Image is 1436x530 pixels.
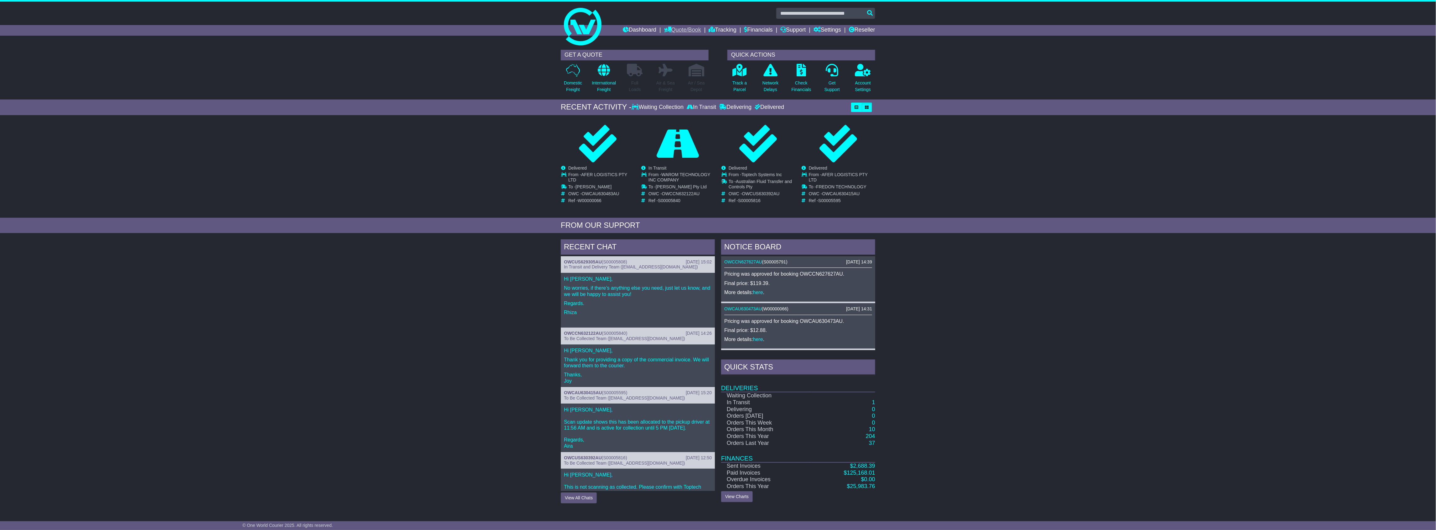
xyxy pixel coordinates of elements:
span: S00005840 [658,198,680,203]
td: Ref - [729,198,795,203]
div: Delivering [718,104,753,111]
a: OWCCN632122AU [564,331,602,336]
div: ( ) [564,390,712,395]
a: OWCCN627627AU [724,259,762,264]
span: S00005816 [603,455,626,460]
a: OWCUS630392AU [564,455,602,460]
span: W00000066 [763,306,787,311]
p: Hi [PERSON_NAME], This is not scanning as collected. Please confirm with Toptech Systems Inc. if ... [564,472,712,520]
span: 25,983.76 [850,483,875,489]
a: 37 [869,440,875,446]
span: OWCCN632122AU [662,191,700,196]
a: here [753,290,763,295]
div: [DATE] 14:39 [846,259,872,265]
div: Waiting Collection [632,104,685,111]
a: NetworkDelays [762,64,779,96]
a: View Charts [721,491,753,502]
span: Delivered [809,166,827,171]
td: From - [568,172,634,184]
div: GET A QUOTE [561,50,709,60]
a: Tracking [709,25,736,36]
a: CheckFinancials [791,64,812,96]
a: Reseller [849,25,875,36]
td: Orders This Year [721,483,811,490]
p: Thanks, Joy [564,372,712,384]
a: 0 [872,406,875,412]
td: Waiting Collection [721,392,811,399]
td: To - [648,184,715,191]
span: [PERSON_NAME] [576,184,612,189]
td: Deliveries [721,376,875,392]
a: OWCAU630415AU [564,390,602,395]
div: ( ) [724,306,872,312]
a: OWCAU630473AU [724,306,762,311]
div: [DATE] 15:20 [686,390,712,395]
p: International Freight [592,80,616,93]
p: Hi [PERSON_NAME], [564,276,712,282]
span: OWCAU630415AU [822,191,860,196]
td: Sent Invoices [721,462,811,470]
a: 0 [872,413,875,419]
p: Full Loads [627,80,643,93]
td: From - [648,172,715,184]
span: [PERSON_NAME] Pty Ltd [656,184,707,189]
a: GetSupport [824,64,840,96]
div: QUICK ACTIONS [727,50,875,60]
span: W00000066 [578,198,602,203]
p: Check Financials [792,80,811,93]
td: Orders This Year [721,433,811,440]
p: Hi [PERSON_NAME], [564,348,712,354]
td: Orders Last Year [721,440,811,447]
a: Track aParcel [732,64,747,96]
div: ( ) [564,331,712,336]
span: AFER LOGISTICS PTY LTD [568,172,627,182]
a: 10 [869,426,875,432]
p: Track a Parcel [732,80,747,93]
td: To - [809,184,875,191]
span: To Be Collected Team ([EMAIL_ADDRESS][DOMAIN_NAME]) [564,461,685,466]
div: [DATE] 14:31 [846,306,872,312]
span: S00005595 [818,198,841,203]
div: [DATE] 12:50 [686,455,712,461]
p: Account Settings [855,80,871,93]
a: AccountSettings [855,64,871,96]
a: $2,688.39 [850,463,875,469]
td: From - [809,172,875,184]
div: RECENT CHAT [561,239,715,256]
td: Orders This Week [721,420,811,426]
span: 125,168.01 [847,470,875,476]
button: View All Chats [561,492,597,503]
p: Regards. [564,300,712,306]
span: Delivered [729,166,747,171]
span: © One World Courier 2025. All rights reserved. [242,523,333,528]
td: Ref - [568,198,634,203]
div: ( ) [564,259,712,265]
p: Rhiza [564,309,712,315]
span: FREDON TECHNOLOGY [816,184,866,189]
p: Hi [PERSON_NAME], Scan update shows this has been allocated to the pickup driver at 11:56 AM and ... [564,407,712,449]
span: S00005808 [603,259,626,264]
div: Delivered [753,104,784,111]
div: FROM OUR SUPPORT [561,221,875,230]
td: Ref - [809,198,875,203]
p: Final price: $12.88. [724,327,872,333]
td: Orders [DATE] [721,413,811,420]
span: S00005816 [738,198,761,203]
a: Quote/Book [664,25,701,36]
span: OWCAU630483AU [582,191,619,196]
a: Dashboard [623,25,656,36]
span: 2,688.39 [853,463,875,469]
span: Delivered [568,166,587,171]
a: 0 [872,420,875,426]
p: More details: . [724,336,872,342]
div: ( ) [724,259,872,265]
p: Pricing was approved for booking OWCCN627627AU. [724,271,872,277]
a: DomesticFreight [564,64,582,96]
div: NOTICE BOARD [721,239,875,256]
p: Pricing was approved for booking OWCAU630473AU. [724,318,872,324]
span: To Be Collected Team ([EMAIL_ADDRESS][DOMAIN_NAME]) [564,395,685,400]
td: Finances [721,446,875,462]
td: Delivering [721,406,811,413]
p: Air / Sea Depot [688,80,705,93]
td: Overdue Invoices [721,476,811,483]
